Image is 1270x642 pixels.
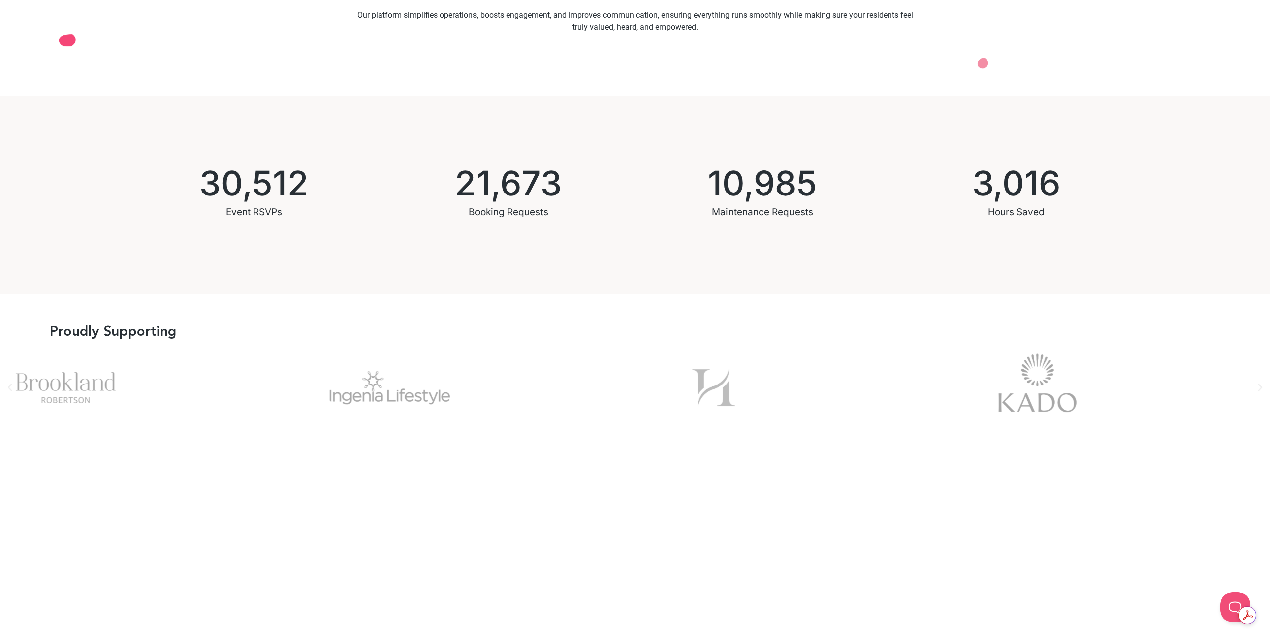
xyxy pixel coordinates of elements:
[455,166,562,200] span: 21,673
[199,166,309,200] span: 30,512
[240,348,539,428] div: 10 / 14
[708,166,817,200] span: 10,985
[972,200,1060,224] div: Hours Saved
[240,348,539,428] div: Ingenia
[50,324,176,338] h3: Proudly Supporting
[455,200,562,224] div: Booking Requests
[353,9,917,33] p: Our platform simplifies operations, boosts engagement, and improves communication, ensuring every...
[888,348,1187,428] div: kado-logo
[888,348,1187,428] div: 12 / 14
[1220,592,1250,622] iframe: Toggle Customer Support
[972,166,1060,200] span: 3,016
[708,200,817,224] div: Maintenance Requests
[564,348,863,428] div: Picture1
[1255,383,1265,392] div: Next slide
[199,200,309,224] div: Event RSVPs
[564,348,863,428] div: 11 / 14
[5,383,15,392] div: Previous slide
